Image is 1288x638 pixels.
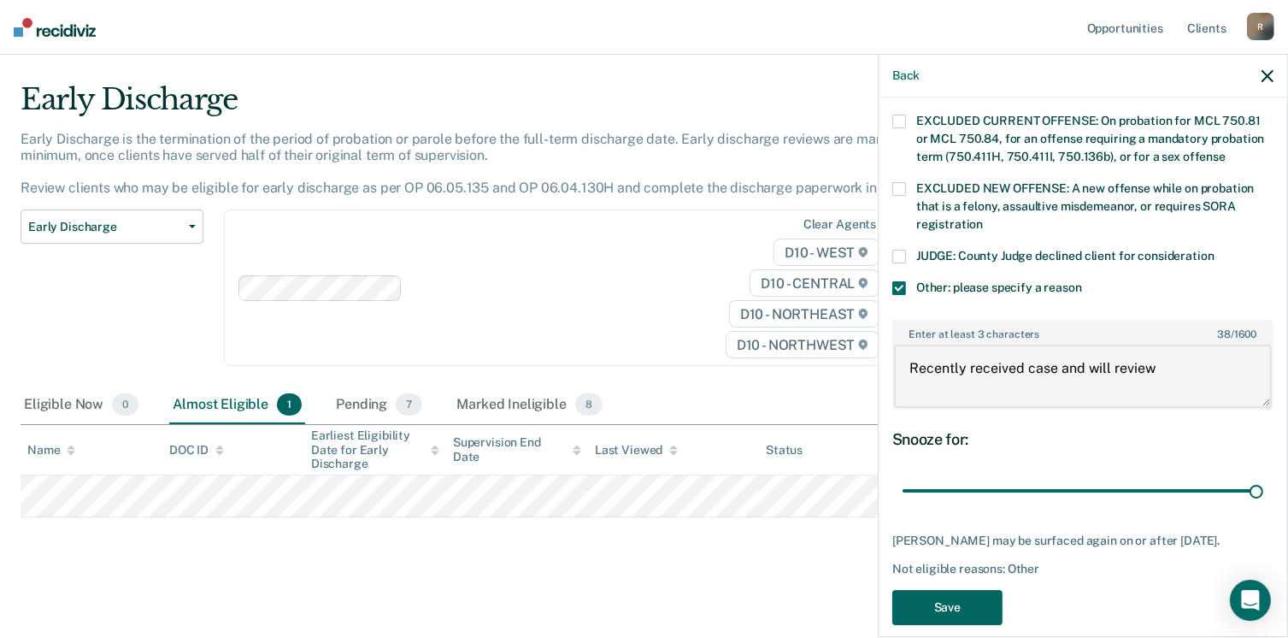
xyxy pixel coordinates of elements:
[311,428,439,471] div: Earliest Eligibility Date for Early Discharge
[169,387,305,424] div: Almost Eligible
[916,249,1214,263] span: JUDGE: County Judge declined client for consideration
[892,534,1273,548] div: [PERSON_NAME] may be surfaced again on or after [DATE].
[277,393,302,416] span: 1
[332,387,426,424] div: Pending
[21,131,939,197] p: Early Discharge is the termination of the period of probation or parole before the full-term disc...
[916,181,1254,231] span: EXCLUDED NEW OFFENSE: A new offense while on probation that is a felony, assaultive misdemeanor, ...
[916,114,1264,163] span: EXCLUDED CURRENT OFFENSE: On probation for MCL 750.81 or MCL 750.84, for an offense requiring a m...
[169,443,224,458] div: DOC ID
[453,387,606,424] div: Marked Ineligible
[892,68,920,83] button: Back
[595,443,678,458] div: Last Viewed
[750,269,879,297] span: D10 - CENTRAL
[729,300,879,328] span: D10 - NORTHEAST
[803,217,876,232] div: Clear agents
[916,281,1082,294] span: Other: please specify a reason
[892,562,1273,576] div: Not eligible reasons: Other
[894,322,1272,340] label: Enter at least 3 characters
[1217,328,1256,340] span: / 1600
[27,443,75,458] div: Name
[773,239,879,266] span: D10 - WEST
[1247,13,1274,40] div: R
[1217,328,1231,340] span: 38
[453,435,581,464] div: Supervision End Date
[28,220,182,234] span: Early Discharge
[112,393,138,416] span: 0
[21,82,986,131] div: Early Discharge
[726,331,879,358] span: D10 - NORTHWEST
[14,18,96,37] img: Recidiviz
[766,443,803,458] div: Status
[21,387,142,424] div: Eligible Now
[892,430,1273,449] div: Snooze for:
[1230,580,1271,621] div: Open Intercom Messenger
[396,393,422,416] span: 7
[892,590,1003,625] button: Save
[894,345,1272,408] textarea: Recently received case and will review
[575,393,603,416] span: 8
